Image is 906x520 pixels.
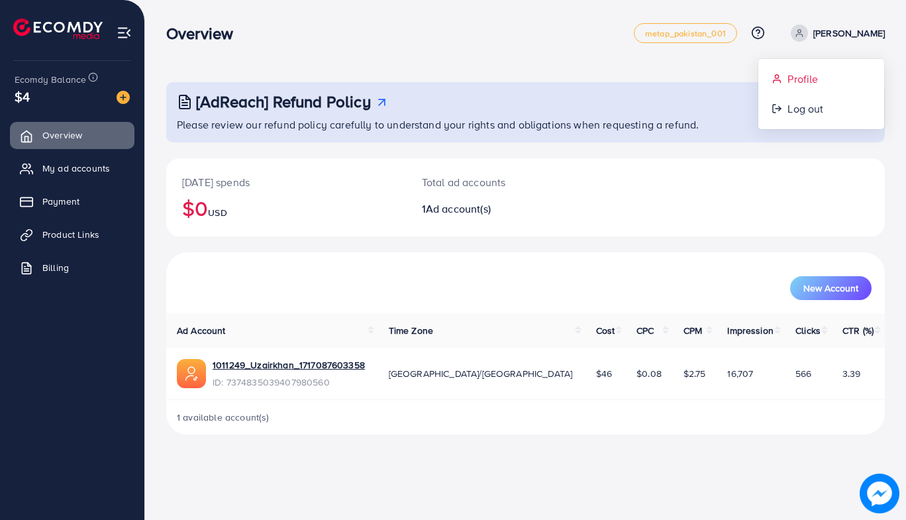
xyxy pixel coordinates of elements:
span: 3.39 [842,367,861,380]
span: Ecomdy Balance [15,73,86,86]
a: My ad accounts [10,155,134,182]
h2: $0 [182,195,390,221]
span: [GEOGRAPHIC_DATA]/[GEOGRAPHIC_DATA] [389,367,573,380]
span: CPC [636,324,654,337]
p: [DATE] spends [182,174,390,190]
h3: Overview [166,24,244,43]
span: 16,707 [727,367,753,380]
span: CTR (%) [842,324,874,337]
span: Product Links [42,228,99,241]
a: 1011249_Uzairkhan_1717087603358 [213,358,365,372]
a: Product Links [10,221,134,248]
span: ID: 7374835039407980560 [213,376,365,389]
ul: [PERSON_NAME] [758,58,885,130]
span: New Account [803,284,858,293]
p: [PERSON_NAME] [813,25,885,41]
button: New Account [790,276,872,300]
a: Overview [10,122,134,148]
span: Clicks [795,324,821,337]
span: metap_pakistan_001 [645,29,726,38]
span: USD [208,206,226,219]
p: Total ad accounts [422,174,570,190]
span: 1 available account(s) [177,411,270,424]
img: image [117,91,130,104]
img: menu [117,25,132,40]
a: Payment [10,188,134,215]
a: Billing [10,254,134,281]
span: 566 [795,367,811,380]
span: Log out [787,101,823,117]
span: Overview [42,129,82,142]
a: metap_pakistan_001 [634,23,737,43]
img: image [860,474,899,513]
h2: 1 [422,203,570,215]
span: Profile [787,71,818,87]
span: Impression [727,324,774,337]
img: ic-ads-acc.e4c84228.svg [177,359,206,388]
span: Cost [596,324,615,337]
span: $46 [596,367,612,380]
span: CPM [683,324,702,337]
span: Payment [42,195,79,208]
span: $4 [15,87,30,106]
a: [PERSON_NAME] [785,25,885,42]
img: logo [13,19,103,39]
h3: [AdReach] Refund Policy [196,92,371,111]
p: Please review our refund policy carefully to understand your rights and obligations when requesti... [177,117,877,132]
span: Time Zone [389,324,433,337]
span: Billing [42,261,69,274]
span: $2.75 [683,367,706,380]
span: My ad accounts [42,162,110,175]
span: Ad account(s) [426,201,491,216]
span: Ad Account [177,324,226,337]
span: $0.08 [636,367,662,380]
